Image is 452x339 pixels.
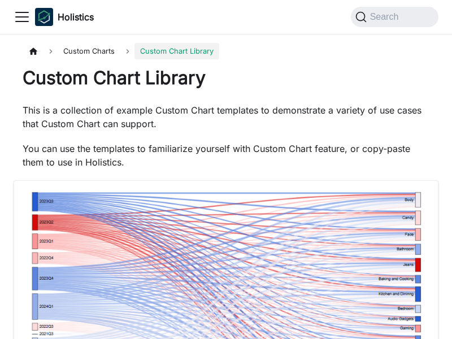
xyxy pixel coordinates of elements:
button: Toggle navigation bar [14,8,31,25]
p: This is a collection of example Custom Chart templates to demonstrate a variety of use cases that... [23,103,429,131]
b: Holistics [58,10,94,24]
button: Search (Command+K) [351,7,438,27]
span: Custom Chart Library [134,43,219,59]
span: Custom Charts [58,43,120,59]
img: Holistics [35,8,53,26]
h1: Custom Chart Library [23,67,429,89]
nav: Breadcrumbs [23,43,429,59]
a: Home page [23,43,44,59]
span: Search [367,12,406,22]
p: You can use the templates to familiarize yourself with Custom Chart feature, or copy-paste them t... [23,142,429,169]
a: HolisticsHolisticsHolistics [35,8,94,26]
